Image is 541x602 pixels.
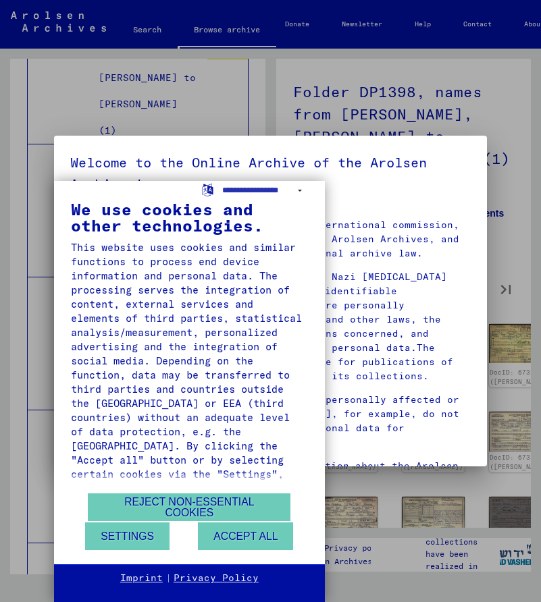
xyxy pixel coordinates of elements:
button: Accept all [198,522,293,550]
button: Reject non-essential cookies [88,493,290,521]
a: Imprint [120,572,163,585]
div: This website uses cookies and similar functions to process end device information and personal da... [71,240,308,552]
div: We use cookies and other technologies. [71,201,308,234]
a: Privacy Policy [174,572,259,585]
button: Settings [85,522,170,550]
